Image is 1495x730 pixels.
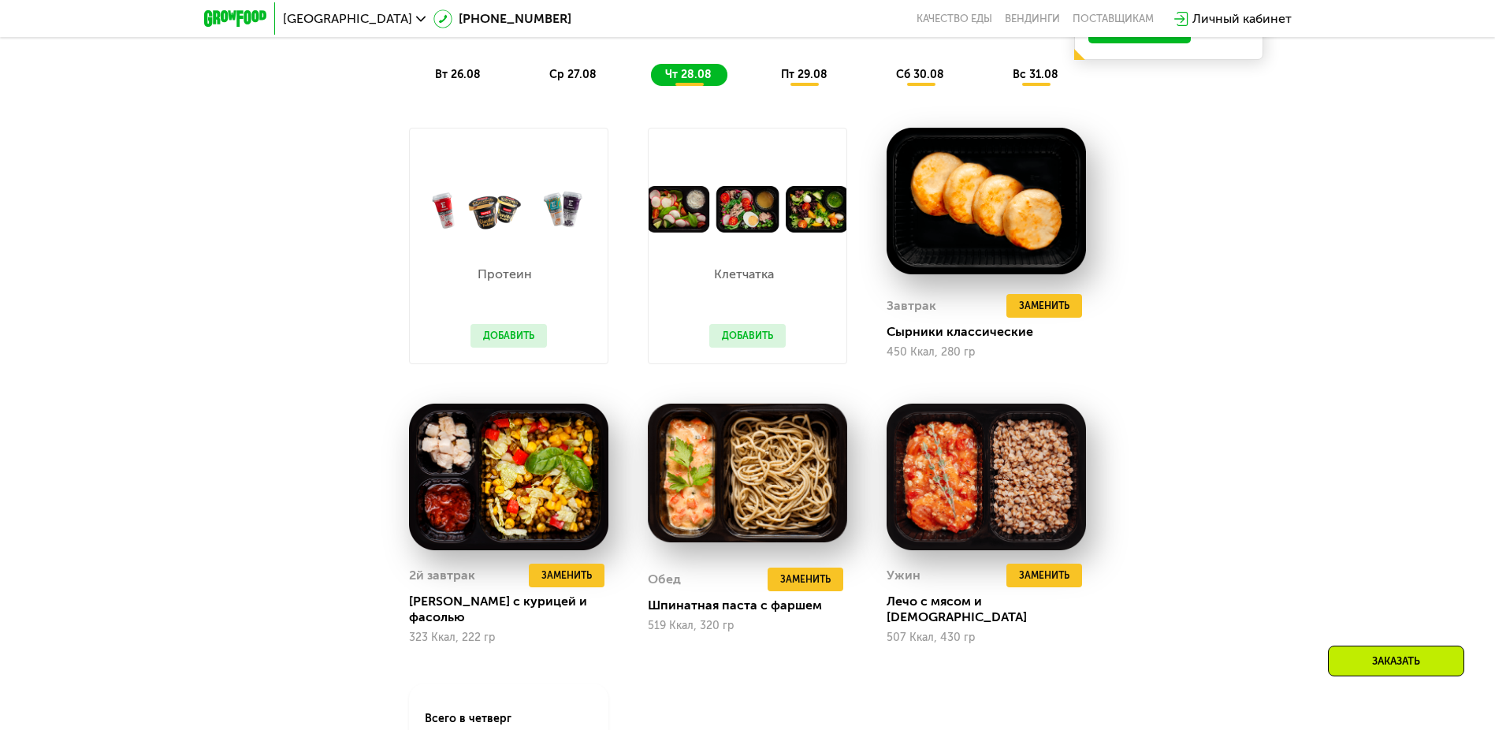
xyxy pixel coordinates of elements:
[470,324,547,348] button: Добавить
[1006,294,1082,318] button: Заменить
[409,564,475,587] div: 2й завтрак
[648,598,860,613] div: Шпинатная паста с фаршем
[435,68,481,81] span: вт 26.08
[709,324,786,348] button: Добавить
[887,294,936,318] div: Завтрак
[648,568,681,591] div: Обед
[409,594,621,625] div: [PERSON_NAME] с курицей и фасолью
[529,564,604,587] button: Заменить
[1013,68,1058,81] span: вс 31.08
[887,324,1099,340] div: Сырники классические
[1019,568,1069,583] span: Заменить
[709,268,778,281] p: Клетчатка
[648,620,847,632] div: 519 Ккал, 320 гр
[1005,13,1060,25] a: Вендинги
[433,9,571,28] a: [PHONE_NUMBER]
[887,594,1099,625] div: Лечо с мясом и [DEMOGRAPHIC_DATA]
[781,68,827,81] span: пт 29.08
[470,268,539,281] p: Протеин
[541,568,592,583] span: Заменить
[409,631,608,644] div: 323 Ккал, 222 гр
[780,572,831,587] span: Заменить
[887,564,920,587] div: Ужин
[917,13,992,25] a: Качество еды
[887,631,1086,644] div: 507 Ккал, 430 гр
[1073,13,1154,25] div: поставщикам
[1019,298,1069,314] span: Заменить
[768,568,843,591] button: Заменить
[896,68,944,81] span: сб 30.08
[665,68,712,81] span: чт 28.08
[549,68,597,81] span: ср 27.08
[887,346,1086,359] div: 450 Ккал, 280 гр
[1328,646,1464,676] div: Заказать
[1192,9,1292,28] div: Личный кабинет
[283,13,412,25] span: [GEOGRAPHIC_DATA]
[1006,564,1082,587] button: Заменить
